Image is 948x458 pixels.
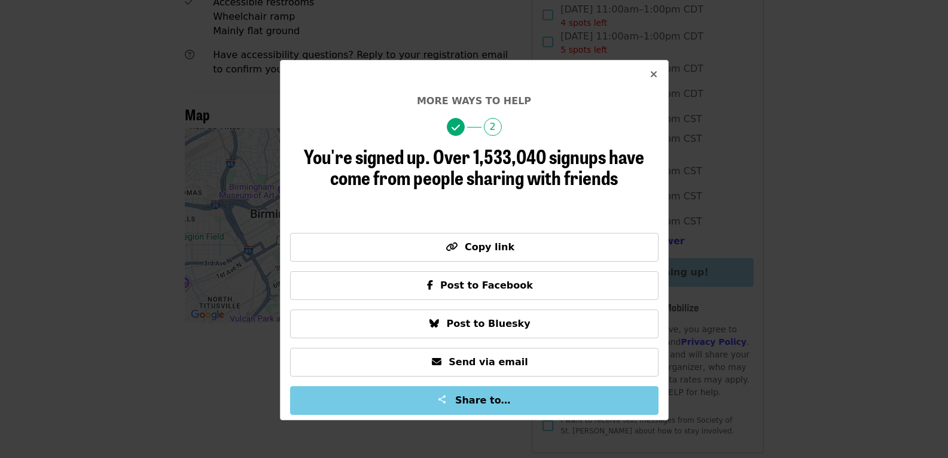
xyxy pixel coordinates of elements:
button: Send via email [290,348,659,377]
button: Post to Bluesky [290,310,659,338]
span: Over 1,533,040 signups have come from people sharing with friends [330,142,644,191]
button: Copy link [290,233,659,262]
span: Share to… [455,395,511,406]
span: More ways to help [417,95,531,107]
i: facebook-f icon [427,280,433,291]
i: check icon [452,122,460,134]
span: Send via email [449,356,528,368]
button: Post to Facebook [290,271,659,300]
i: times icon [650,69,657,80]
span: Post to Facebook [440,280,533,291]
i: link icon [446,241,458,253]
span: Post to Bluesky [446,318,530,329]
span: 2 [484,118,502,136]
span: You're signed up. [304,142,430,170]
button: Share to… [290,386,659,415]
i: envelope icon [432,356,441,368]
i: bluesky icon [429,318,439,329]
img: Share [437,395,447,404]
button: Close [639,60,668,89]
span: Copy link [465,241,514,253]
